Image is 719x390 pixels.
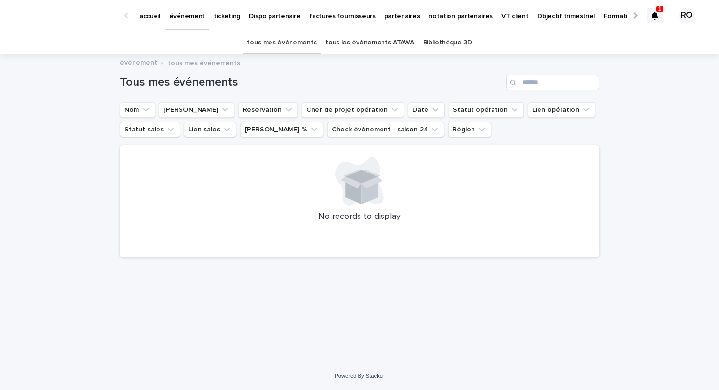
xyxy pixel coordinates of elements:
[506,75,599,90] input: Search
[302,102,404,118] button: Chef de projet opération
[159,102,234,118] button: Lien Stacker
[120,75,502,89] h1: Tous mes événements
[448,122,491,137] button: Région
[423,31,472,54] a: Bibliothèque 3D
[168,57,240,67] p: tous mes événements
[120,102,155,118] button: Nom
[647,8,663,23] div: 1
[325,31,414,54] a: tous les événements ATAWA
[238,102,298,118] button: Reservation
[20,6,114,25] img: Ls34BcGeRexTGTNfXpUC
[327,122,444,137] button: Check événement - saison 24
[247,31,316,54] a: tous mes événements
[120,56,157,67] a: événement
[528,102,595,118] button: Lien opération
[240,122,323,137] button: Marge %
[658,5,662,12] p: 1
[132,212,587,222] p: No records to display
[408,102,445,118] button: Date
[449,102,524,118] button: Statut opération
[184,122,236,137] button: Lien sales
[335,373,384,379] a: Powered By Stacker
[679,8,695,23] div: RO
[120,122,180,137] button: Statut sales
